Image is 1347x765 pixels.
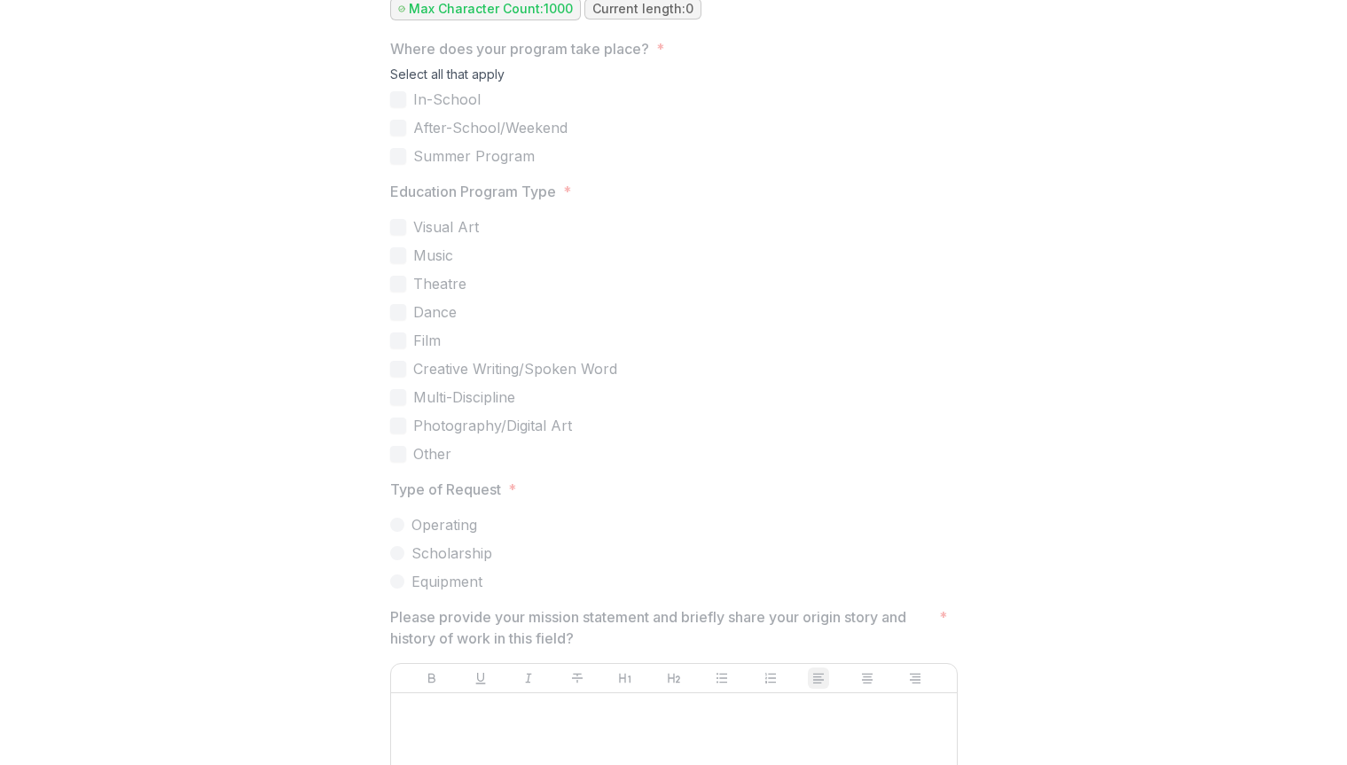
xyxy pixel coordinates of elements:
[413,330,441,351] span: Film
[760,667,781,689] button: Ordered List
[413,301,457,323] span: Dance
[421,667,442,689] button: Bold
[413,443,451,464] span: Other
[413,386,515,408] span: Multi-Discipline
[413,117,568,138] span: After-School/Weekend
[390,181,556,202] p: Education Program Type
[413,89,481,110] span: In-School
[413,273,466,294] span: Theatre
[518,667,539,689] button: Italicize
[390,606,932,649] p: Please provide your mission statement and briefly share your origin story and history of work in ...
[470,667,491,689] button: Underline
[411,514,477,535] span: Operating
[411,543,492,564] span: Scholarship
[411,571,482,592] span: Equipment
[663,667,685,689] button: Heading 2
[390,479,501,500] p: Type of Request
[808,667,829,689] button: Align Left
[390,38,649,59] p: Where does your program take place?
[409,2,573,17] p: Max Character Count: 1000
[413,145,535,167] span: Summer Program
[592,2,693,17] p: Current length: 0
[413,358,617,379] span: Creative Writing/Spoken Word
[413,245,453,266] span: Music
[390,66,958,89] div: Select all that apply
[413,216,479,238] span: Visual Art
[711,667,732,689] button: Bullet List
[857,667,878,689] button: Align Center
[615,667,636,689] button: Heading 1
[413,415,572,436] span: Photography/Digital Art
[905,667,926,689] button: Align Right
[567,667,588,689] button: Strike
